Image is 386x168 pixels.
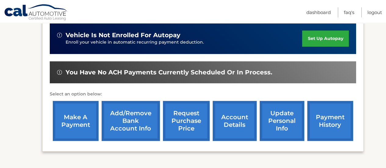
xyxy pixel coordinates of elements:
[4,4,68,22] a: Cal Automotive
[57,70,62,75] img: alert-white.svg
[344,7,354,17] a: FAQ's
[66,31,180,39] span: vehicle is not enrolled for autopay
[306,7,331,17] a: Dashboard
[66,39,302,46] p: Enroll your vehicle in automatic recurring payment deduction.
[213,101,257,141] a: account details
[307,101,353,141] a: payment history
[66,69,272,76] span: You have no ACH payments currently scheduled or in process.
[50,91,356,98] p: Select an option below:
[102,101,160,141] a: Add/Remove bank account info
[260,101,304,141] a: update personal info
[53,101,99,141] a: make a payment
[57,33,62,38] img: alert-white.svg
[302,30,348,47] a: set up autopay
[163,101,210,141] a: request purchase price
[367,7,382,17] a: Logout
